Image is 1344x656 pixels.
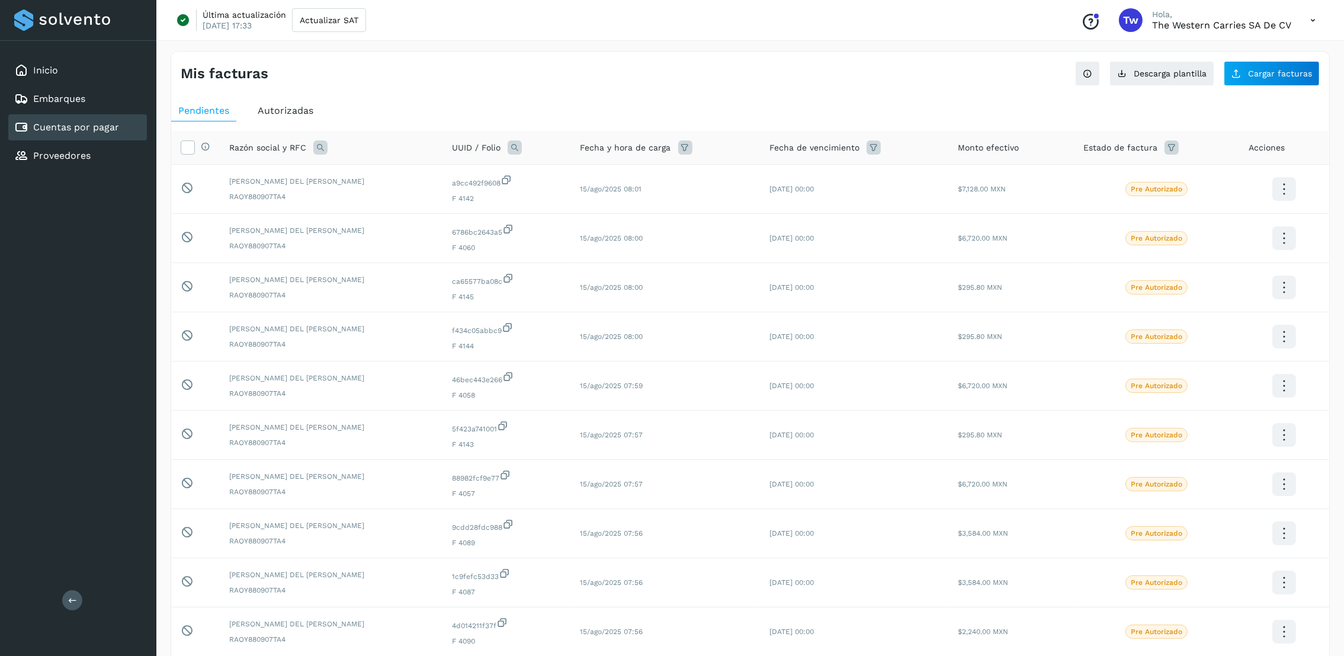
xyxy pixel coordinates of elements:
[229,487,433,497] span: RAOY880907TA4
[452,292,562,302] span: F 4145
[1131,234,1182,242] p: Pre Autorizado
[292,8,366,32] button: Actualizar SAT
[452,617,562,631] span: 4d014211f37f
[958,332,1002,341] span: $295.80 MXN
[1131,480,1182,488] p: Pre Autorizado
[1131,628,1182,636] p: Pre Autorizado
[1131,332,1182,341] p: Pre Autorizado
[1152,9,1291,20] p: Hola,
[1248,69,1312,78] span: Cargar facturas
[1131,283,1182,292] p: Pre Autorizado
[229,373,433,383] span: [PERSON_NAME] DEL [PERSON_NAME]
[769,283,814,292] span: [DATE] 00:00
[958,578,1008,587] span: $3,584.00 MXN
[452,341,562,351] span: F 4144
[769,480,814,488] span: [DATE] 00:00
[580,142,671,154] span: Fecha y hora de carga
[958,234,1008,242] span: $6,720.00 MXN
[452,322,562,336] span: f434c05abbc9
[452,223,562,238] span: 6786bc2643a5
[229,176,433,187] span: [PERSON_NAME] DEL [PERSON_NAME]
[452,519,562,533] span: 9cdd28fdc988
[452,469,562,484] span: 88982fcf9e77
[958,529,1008,537] span: $3,584.00 MXN
[580,332,643,341] span: 15/ago/2025 08:00
[769,234,814,242] span: [DATE] 00:00
[452,587,562,597] span: F 4087
[958,628,1008,636] span: $2,240.00 MXN
[1083,142,1157,154] span: Estado de factura
[8,86,147,112] div: Embarques
[958,382,1008,390] span: $6,720.00 MXN
[229,437,433,448] span: RAOY880907TA4
[580,480,643,488] span: 15/ago/2025 07:57
[229,290,433,300] span: RAOY880907TA4
[33,150,91,161] a: Proveedores
[452,390,562,401] span: F 4058
[203,20,252,31] p: [DATE] 17:33
[452,371,562,385] span: 46bec443e266
[580,628,643,636] span: 15/ago/2025 07:56
[181,65,268,82] h4: Mis facturas
[33,93,85,104] a: Embarques
[229,569,433,580] span: [PERSON_NAME] DEL [PERSON_NAME]
[229,520,433,531] span: [PERSON_NAME] DEL [PERSON_NAME]
[769,431,814,439] span: [DATE] 00:00
[452,439,562,450] span: F 4143
[769,578,814,587] span: [DATE] 00:00
[580,431,643,439] span: 15/ago/2025 07:57
[452,568,562,582] span: 1c9fefc53d33
[8,114,147,140] div: Cuentas por pagar
[258,105,313,116] span: Autorizadas
[452,193,562,204] span: F 4142
[1249,142,1285,154] span: Acciones
[33,65,58,76] a: Inicio
[1109,61,1214,86] button: Descarga plantilla
[452,537,562,548] span: F 4089
[229,536,433,546] span: RAOY880907TA4
[229,241,433,251] span: RAOY880907TA4
[1224,61,1320,86] button: Cargar facturas
[8,143,147,169] div: Proveedores
[958,283,1002,292] span: $295.80 MXN
[1131,185,1182,193] p: Pre Autorizado
[452,636,562,647] span: F 4090
[769,628,814,636] span: [DATE] 00:00
[229,225,433,236] span: [PERSON_NAME] DEL [PERSON_NAME]
[580,234,643,242] span: 15/ago/2025 08:00
[452,273,562,287] span: ca65577ba08c
[229,274,433,285] span: [PERSON_NAME] DEL [PERSON_NAME]
[1131,578,1182,587] p: Pre Autorizado
[178,105,229,116] span: Pendientes
[958,431,1002,439] span: $295.80 MXN
[1131,382,1182,390] p: Pre Autorizado
[769,382,814,390] span: [DATE] 00:00
[8,57,147,84] div: Inicio
[229,142,306,154] span: Razón social y RFC
[300,16,358,24] span: Actualizar SAT
[229,634,433,645] span: RAOY880907TA4
[958,480,1008,488] span: $6,720.00 MXN
[1134,69,1207,78] span: Descarga plantilla
[958,185,1006,193] span: $7,128.00 MXN
[769,529,814,537] span: [DATE] 00:00
[229,619,433,629] span: [PERSON_NAME] DEL [PERSON_NAME]
[769,142,859,154] span: Fecha de vencimiento
[1152,20,1291,31] p: The western carries SA de CV
[229,339,433,350] span: RAOY880907TA4
[769,185,814,193] span: [DATE] 00:00
[229,388,433,399] span: RAOY880907TA4
[229,191,433,202] span: RAOY880907TA4
[229,471,433,482] span: [PERSON_NAME] DEL [PERSON_NAME]
[452,488,562,499] span: F 4057
[580,529,643,537] span: 15/ago/2025 07:56
[452,174,562,188] span: a9cc492f9608
[769,332,814,341] span: [DATE] 00:00
[958,142,1019,154] span: Monto efectivo
[1131,529,1182,537] p: Pre Autorizado
[580,382,643,390] span: 15/ago/2025 07:59
[580,283,643,292] span: 15/ago/2025 08:00
[229,324,433,334] span: [PERSON_NAME] DEL [PERSON_NAME]
[580,185,642,193] span: 15/ago/2025 08:01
